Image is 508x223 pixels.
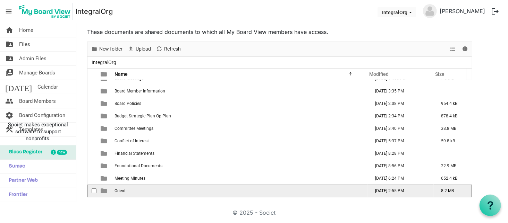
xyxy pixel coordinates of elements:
[112,160,368,172] td: Foundational Documents is template cell column header Name
[135,45,152,53] span: Upload
[57,150,67,155] div: new
[126,45,152,53] button: Upload
[435,71,444,77] span: Size
[87,97,96,110] td: checkbox
[96,122,112,135] td: is template cell column header type
[115,101,141,106] span: Board Policies
[5,23,14,37] span: home
[37,80,58,94] span: Calendar
[232,209,276,216] a: © 2025 - Societ
[88,42,125,56] div: New folder
[19,66,55,80] span: Manage Boards
[112,97,368,110] td: Board Policies is template cell column header Name
[5,94,14,108] span: people
[434,172,472,185] td: 652.4 kB is template cell column header Size
[368,147,434,160] td: June 03, 2025 8:28 PM column header Modified
[96,97,112,110] td: is template cell column header type
[368,135,434,147] td: March 25, 2025 5:37 PM column header Modified
[112,147,368,160] td: Financial Statements is template cell column header Name
[5,52,14,65] span: folder_shared
[5,188,27,202] span: Frontier
[2,5,15,18] span: menu
[5,160,25,173] span: Sumac
[112,122,368,135] td: Committee Meetings is template cell column header Name
[434,185,472,197] td: 8.2 MB is template cell column header Size
[96,85,112,97] td: is template cell column header type
[115,151,154,156] span: Financial Statements
[449,45,457,53] button: View dropdownbutton
[87,147,96,160] td: checkbox
[5,145,42,159] span: Glass Register
[434,147,472,160] td: is template cell column header Size
[87,122,96,135] td: checkbox
[434,160,472,172] td: 22.9 MB is template cell column header Size
[115,176,145,181] span: Meeting Minutes
[112,135,368,147] td: Conflict of Interest is template cell column header Name
[115,114,171,118] span: Budget Strategic Plan Op Plan
[5,174,38,188] span: Partner Web
[87,28,472,36] p: These documents are shared documents to which all My Board View members have access.
[112,85,368,97] td: Board Member Information is template cell column header Name
[434,85,472,97] td: is template cell column header Size
[115,71,128,77] span: Name
[369,71,389,77] span: Modified
[112,172,368,185] td: Meeting Minutes is template cell column header Name
[87,172,96,185] td: checkbox
[17,3,73,20] img: My Board View Logo
[447,42,459,56] div: View
[87,85,96,97] td: checkbox
[378,7,416,17] button: IntegralOrg dropdownbutton
[96,147,112,160] td: is template cell column header type
[368,172,434,185] td: March 18, 2025 6:24 PM column header Modified
[115,139,149,143] span: Conflict of Interest
[99,45,123,53] span: New folder
[460,45,470,53] button: Details
[434,135,472,147] td: 59.8 kB is template cell column header Size
[488,4,502,19] button: logout
[112,185,368,197] td: Orient is template cell column header Name
[5,37,14,51] span: folder_shared
[163,45,181,53] span: Refresh
[87,160,96,172] td: checkbox
[115,163,162,168] span: Foundational Documents
[368,122,434,135] td: September 05, 2025 3:40 PM column header Modified
[87,110,96,122] td: checkbox
[76,5,113,18] a: IntegralOrg
[5,80,32,94] span: [DATE]
[368,160,434,172] td: March 05, 2025 8:56 PM column header Modified
[96,185,112,197] td: is template cell column header type
[19,23,33,37] span: Home
[115,126,153,131] span: Committee Meetings
[368,85,434,97] td: February 11, 2025 3:35 PM column header Modified
[434,110,472,122] td: 878.4 kB is template cell column header Size
[96,135,112,147] td: is template cell column header type
[96,110,112,122] td: is template cell column header type
[115,188,126,193] span: Orient
[19,108,65,122] span: Board Configuration
[96,172,112,185] td: is template cell column header type
[19,94,56,108] span: Board Members
[153,42,183,56] div: Refresh
[19,37,30,51] span: Files
[434,97,472,110] td: 954.4 kB is template cell column header Size
[125,42,153,56] div: Upload
[5,66,14,80] span: switch_account
[115,76,144,81] span: Board Meetings
[96,160,112,172] td: is template cell column header type
[17,3,76,20] a: My Board View Logo
[459,42,471,56] div: Details
[19,52,46,65] span: Admin Files
[368,97,434,110] td: March 19, 2025 2:08 PM column header Modified
[112,110,368,122] td: Budget Strategic Plan Op Plan is template cell column header Name
[155,45,182,53] button: Refresh
[90,45,124,53] button: New folder
[3,121,73,142] span: Societ makes exceptional software to support nonprofits.
[87,185,96,197] td: checkbox
[5,108,14,122] span: settings
[368,110,434,122] td: March 19, 2025 2:34 PM column header Modified
[115,89,165,93] span: Board Member Information
[368,185,434,197] td: October 09, 2025 2:55 PM column header Modified
[87,135,96,147] td: checkbox
[90,58,118,67] span: IntegralOrg
[423,4,437,18] img: no-profile-picture.svg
